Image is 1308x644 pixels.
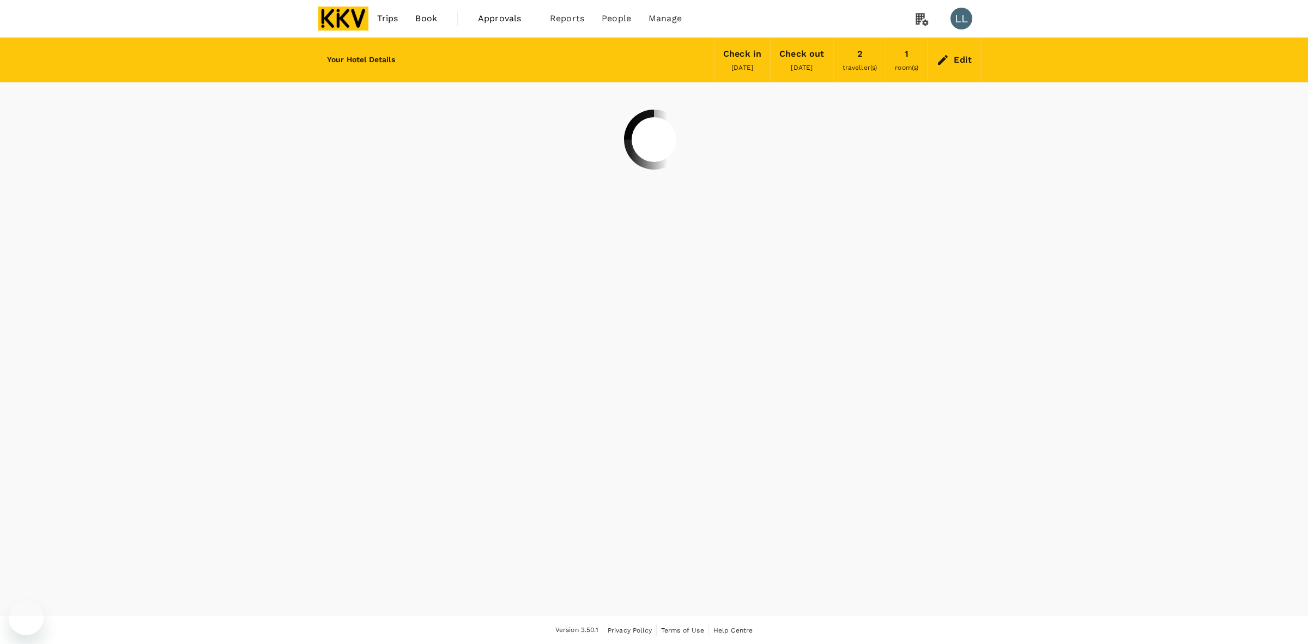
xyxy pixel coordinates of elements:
span: People [602,12,631,25]
div: Edit [954,52,972,68]
a: Privacy Policy [608,624,652,636]
span: Version 3.50.1 [555,625,598,636]
a: Terms of Use [661,624,704,636]
div: LL [950,8,972,29]
span: Manage [649,12,682,25]
h6: Your Hotel Details [327,54,395,66]
span: Reports [550,12,584,25]
span: Book [415,12,437,25]
span: Terms of Use [661,627,704,634]
a: Help Centre [713,624,753,636]
div: Check in [723,46,761,62]
span: Help Centre [713,627,753,634]
span: Approvals [478,12,532,25]
span: Trips [377,12,398,25]
div: 2 [857,46,862,62]
iframe: Button to launch messaging window [9,600,44,635]
div: Check out [779,46,824,62]
div: 1 [905,46,909,62]
span: [DATE] [731,64,753,71]
span: [DATE] [791,64,813,71]
span: Privacy Policy [608,627,652,634]
img: KKV Supply Chain Sdn Bhd [318,7,368,31]
span: room(s) [895,64,918,71]
span: traveller(s) [843,64,877,71]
